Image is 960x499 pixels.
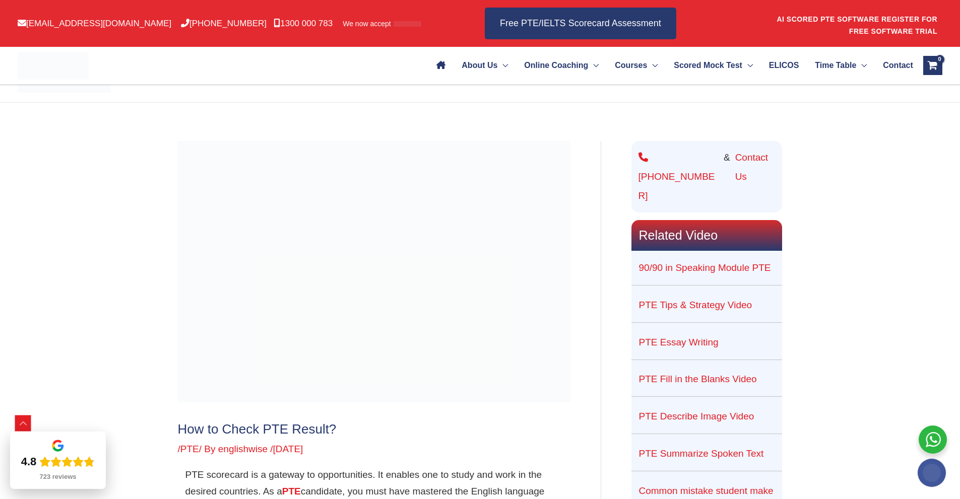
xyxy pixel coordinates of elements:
a: PTE Summarize Spoken Text [639,448,764,459]
span: We now accept [343,19,391,29]
a: Free PTE/IELTS Scorecard Assessment [485,8,676,39]
a: PTE Fill in the Blanks Video [639,374,757,384]
div: & [638,148,775,205]
a: PTE Essay Writing [639,337,719,347]
a: 90/90 in Speaking Module PTE [639,262,771,273]
a: PTE Describe Image Video [639,411,754,421]
a: AI SCORED PTE SOFTWARE REGISTER FOR FREE SOFTWARE TRIAL [777,15,937,35]
a: Contact [875,48,913,83]
nav: Site Navigation: Main Menu [428,48,913,83]
h1: How to Check PTE Result? [178,421,570,437]
div: 4.8 [21,455,37,469]
span: Menu Toggle [588,48,599,83]
span: Menu Toggle [856,48,867,83]
a: Contact Us [735,148,775,205]
a: Scored Mock TestMenu Toggle [666,48,761,83]
span: Online Coaching [524,48,588,83]
span: Scored Mock Test [674,48,742,83]
a: View Shopping Cart, empty [923,56,942,75]
img: svg+xml;base64,PHN2ZyB4bWxucz0iaHR0cDovL3d3dy53My5vcmcvMjAwMC9zdmciIHdpZHRoPSIyMDAiIGhlaWdodD0iMj... [918,459,946,487]
span: Menu Toggle [742,48,753,83]
a: [PHONE_NUMBER] [181,19,267,28]
span: Courses [615,48,647,83]
a: CoursesMenu Toggle [607,48,666,83]
a: Online CoachingMenu Toggle [516,48,607,83]
a: PTE [180,444,199,454]
a: Time TableMenu Toggle [807,48,875,83]
a: ELICOS [761,48,807,83]
a: [PHONE_NUMBER] [638,148,719,205]
span: Contact [883,48,913,83]
a: PTE [282,486,301,496]
div: / / By / [178,442,570,456]
div: 723 reviews [39,473,76,481]
span: About Us [462,48,497,83]
a: About UsMenu Toggle [454,48,516,83]
a: PTE Tips & Strategy Video [639,300,752,310]
a: 1300 000 783 [274,19,333,28]
span: Menu Toggle [647,48,658,83]
img: cropped-ew-logo [18,52,89,80]
h2: Related Video [631,220,782,251]
aside: Header Widget 1 [776,7,942,40]
img: Afterpay-Logo [394,21,421,27]
a: englishwise [218,444,271,454]
span: [DATE] [273,444,303,454]
span: Menu Toggle [497,48,508,83]
span: englishwise [218,444,268,454]
div: Rating: 4.8 out of 5 [21,455,95,469]
span: Time Table [815,48,856,83]
a: [EMAIL_ADDRESS][DOMAIN_NAME] [18,19,171,28]
span: ELICOS [769,48,799,83]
